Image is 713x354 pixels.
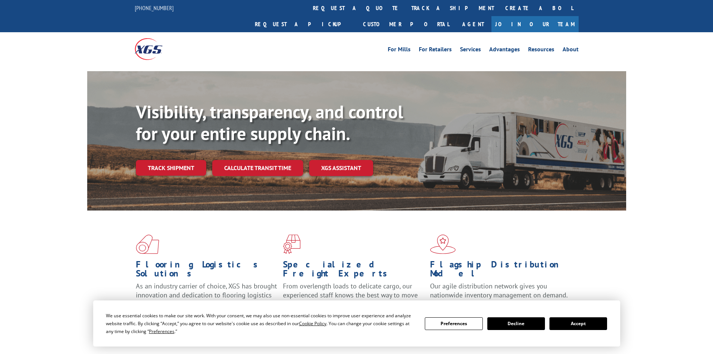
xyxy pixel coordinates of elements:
h1: Flagship Distribution Model [430,260,572,282]
h1: Specialized Freight Experts [283,260,424,282]
a: Calculate transit time [212,160,303,176]
span: As an industry carrier of choice, XGS has brought innovation and dedication to flooring logistics... [136,282,277,308]
button: Preferences [425,317,482,330]
a: XGS ASSISTANT [309,160,373,176]
img: xgs-icon-focused-on-flooring-red [283,235,301,254]
a: Services [460,46,481,55]
a: Track shipment [136,160,206,176]
img: xgs-icon-flagship-distribution-model-red [430,235,456,254]
a: For Retailers [419,46,452,55]
a: Agent [455,16,491,32]
a: Request a pickup [249,16,357,32]
button: Decline [487,317,545,330]
b: Visibility, transparency, and control for your entire supply chain. [136,100,403,145]
span: Preferences [149,328,174,335]
a: For Mills [388,46,411,55]
a: Resources [528,46,554,55]
a: Join Our Team [491,16,579,32]
span: Cookie Policy [299,320,326,327]
button: Accept [549,317,607,330]
a: Advantages [489,46,520,55]
a: [PHONE_NUMBER] [135,4,174,12]
h1: Flooring Logistics Solutions [136,260,277,282]
img: xgs-icon-total-supply-chain-intelligence-red [136,235,159,254]
p: From overlength loads to delicate cargo, our experienced staff knows the best way to move your fr... [283,282,424,315]
a: Customer Portal [357,16,455,32]
div: We use essential cookies to make our site work. With your consent, we may also use non-essential ... [106,312,416,335]
a: About [563,46,579,55]
div: Cookie Consent Prompt [93,300,620,347]
span: Our agile distribution network gives you nationwide inventory management on demand. [430,282,568,299]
